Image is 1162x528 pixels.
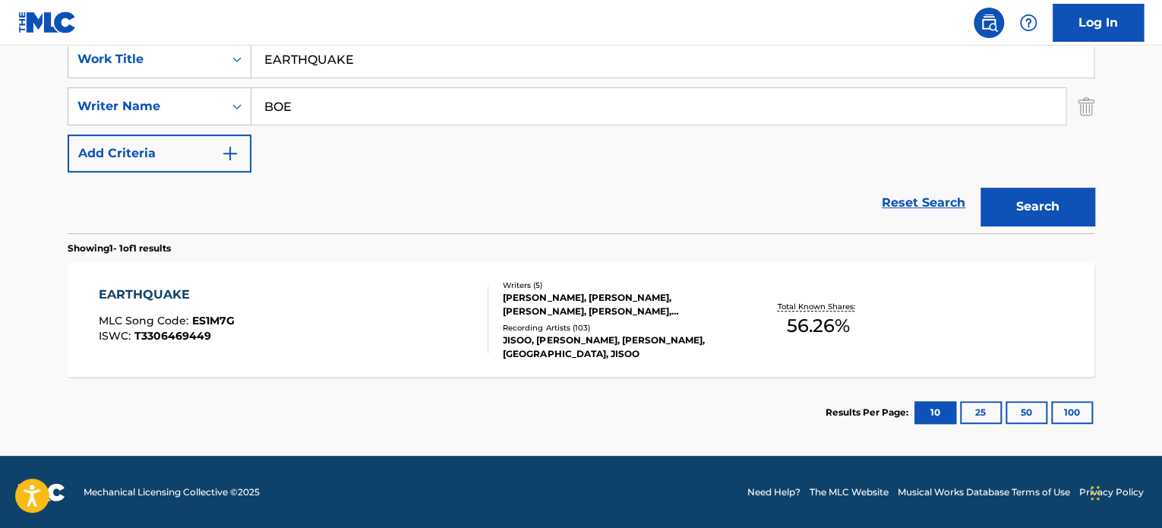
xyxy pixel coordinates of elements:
p: Results Per Page: [826,406,912,419]
a: Privacy Policy [1079,485,1144,499]
a: Musical Works Database Terms of Use [898,485,1070,499]
div: Help [1013,8,1044,38]
a: Reset Search [874,186,973,220]
form: Search Form [68,40,1094,233]
img: help [1019,14,1037,32]
div: Drag [1091,470,1100,516]
div: Recording Artists ( 103 ) [503,322,732,334]
span: Mechanical Licensing Collective © 2025 [84,485,260,499]
a: EARTHQUAKEMLC Song Code:ES1M7GISWC:T3306469449Writers (5)[PERSON_NAME], [PERSON_NAME], [PERSON_NA... [68,263,1094,377]
a: Log In [1053,4,1144,42]
div: Writers ( 5 ) [503,280,732,291]
div: [PERSON_NAME], [PERSON_NAME], [PERSON_NAME], [PERSON_NAME], [PERSON_NAME] [503,291,732,318]
span: T3306469449 [134,329,211,343]
button: 100 [1051,401,1093,424]
p: Total Known Shares: [777,301,858,312]
div: Work Title [77,50,214,68]
img: 9d2ae6d4665cec9f34b9.svg [221,144,239,163]
span: MLC Song Code : [99,314,192,327]
span: ISWC : [99,329,134,343]
img: search [980,14,998,32]
button: 50 [1006,401,1047,424]
a: Need Help? [747,485,800,499]
div: JISOO, [PERSON_NAME], [PERSON_NAME], [GEOGRAPHIC_DATA], JISOO [503,334,732,361]
a: The MLC Website [810,485,889,499]
img: Delete Criterion [1078,87,1094,125]
button: 10 [914,401,956,424]
div: Writer Name [77,97,214,115]
p: Showing 1 - 1 of 1 results [68,242,171,255]
img: MLC Logo [18,11,77,33]
span: ES1M7G [192,314,235,327]
button: Add Criteria [68,134,251,172]
a: Public Search [974,8,1004,38]
img: logo [18,483,65,501]
span: 56.26 % [786,312,849,340]
button: 25 [960,401,1002,424]
button: Search [980,188,1094,226]
iframe: Chat Widget [1086,455,1162,528]
div: EARTHQUAKE [99,286,235,304]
